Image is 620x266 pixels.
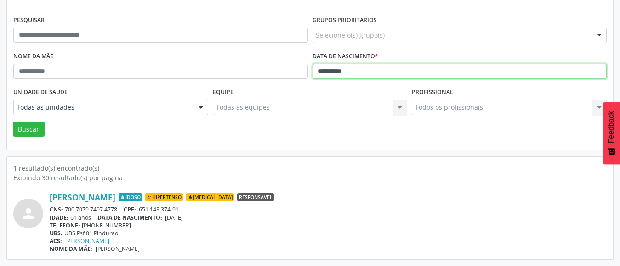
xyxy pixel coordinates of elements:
a: [PERSON_NAME] [65,237,109,245]
div: 61 anos [50,214,607,222]
label: Pesquisar [13,13,45,28]
div: UBS Psf 01 Pindurao [50,229,607,237]
button: Feedback - Mostrar pesquisa [603,102,620,164]
label: Nome da mãe [13,50,53,64]
div: Exibindo 30 resultado(s) por página [13,173,607,183]
div: 700 7079 7497 4778 [50,205,607,213]
label: Profissional [412,85,453,100]
span: [MEDICAL_DATA] [186,193,234,201]
label: Data de nascimento [313,50,378,64]
span: Feedback [607,111,615,143]
span: TELEFONE: [50,222,80,229]
span: UBS: [50,229,63,237]
label: Equipe [213,85,233,100]
span: ACS: [50,237,62,245]
span: Selecione o(s) grupo(s) [316,30,385,40]
span: CNS: [50,205,63,213]
span: 651.143.374-91 [139,205,179,213]
span: CPF: [124,205,136,213]
button: Buscar [13,122,45,137]
label: Grupos prioritários [313,13,377,28]
span: Responsável [237,193,274,201]
span: DATA DE NASCIMENTO: [97,214,162,222]
i: person [20,205,37,222]
div: [PHONE_NUMBER] [50,222,607,229]
label: Unidade de saúde [13,85,68,100]
span: Todas as unidades [17,103,189,112]
span: NOME DA MÃE: [50,245,92,253]
div: 1 resultado(s) encontrado(s) [13,163,607,173]
span: [DATE] [165,214,183,222]
span: [PERSON_NAME] [96,245,140,253]
span: Idoso [119,193,142,201]
span: IDADE: [50,214,68,222]
a: [PERSON_NAME] [50,192,115,202]
span: Hipertenso [145,193,183,201]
